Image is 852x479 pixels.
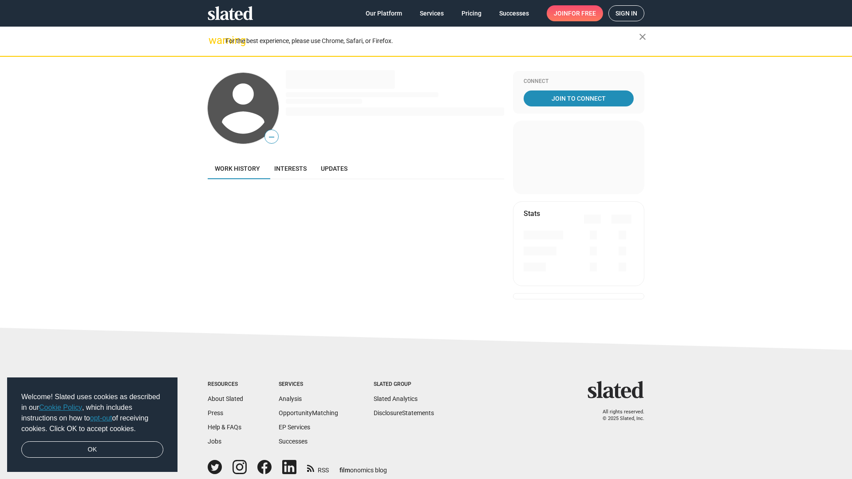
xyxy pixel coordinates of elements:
[279,395,302,402] a: Analysis
[593,409,644,422] p: All rights reserved. © 2025 Slated, Inc.
[21,441,163,458] a: dismiss cookie message
[637,31,648,42] mat-icon: close
[524,78,634,85] div: Connect
[568,5,596,21] span: for free
[374,381,434,388] div: Slated Group
[492,5,536,21] a: Successes
[608,5,644,21] a: Sign in
[554,5,596,21] span: Join
[90,414,112,422] a: opt-out
[265,131,278,143] span: —
[420,5,444,21] span: Services
[366,5,402,21] span: Our Platform
[21,392,163,434] span: Welcome! Slated uses cookies as described in our , which includes instructions on how to of recei...
[499,5,529,21] span: Successes
[279,438,308,445] a: Successes
[209,35,219,46] mat-icon: warning
[524,209,540,218] mat-card-title: Stats
[274,165,307,172] span: Interests
[615,6,637,21] span: Sign in
[314,158,355,179] a: Updates
[359,5,409,21] a: Our Platform
[39,404,82,411] a: Cookie Policy
[307,461,329,475] a: RSS
[279,409,338,416] a: OpportunityMatching
[279,381,338,388] div: Services
[208,438,221,445] a: Jobs
[208,158,267,179] a: Work history
[208,381,243,388] div: Resources
[215,165,260,172] span: Work history
[374,409,434,416] a: DisclosureStatements
[339,467,350,474] span: film
[321,165,347,172] span: Updates
[525,90,632,106] span: Join To Connect
[7,377,177,472] div: cookieconsent
[547,5,603,21] a: Joinfor free
[208,409,223,416] a: Press
[208,424,241,431] a: Help & FAQs
[374,395,418,402] a: Slated Analytics
[267,158,314,179] a: Interests
[454,5,489,21] a: Pricing
[461,5,481,21] span: Pricing
[524,90,634,106] a: Join To Connect
[279,424,310,431] a: EP Services
[208,395,243,402] a: About Slated
[225,35,639,47] div: For the best experience, please use Chrome, Safari, or Firefox.
[413,5,451,21] a: Services
[339,459,387,475] a: filmonomics blog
